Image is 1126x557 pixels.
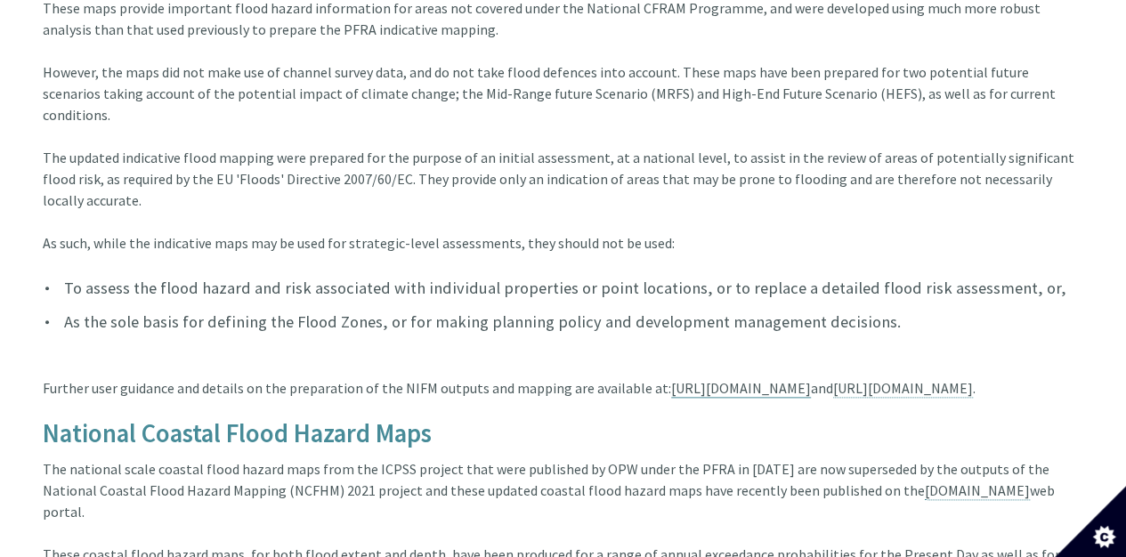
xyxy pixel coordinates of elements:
button: Set cookie preferences [1055,486,1126,557]
a: [URL][DOMAIN_NAME] [833,379,973,398]
a: [DOMAIN_NAME] [925,481,1030,500]
li: To assess the flood hazard and risk associated with individual properties or point locations, or ... [43,275,1084,301]
h4: National Coastal Flood Hazard Maps [43,420,1084,448]
li: As the sole basis for defining the Flood Zones, or for making planning policy and development man... [43,309,1084,335]
a: [URL][DOMAIN_NAME] [671,379,811,398]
